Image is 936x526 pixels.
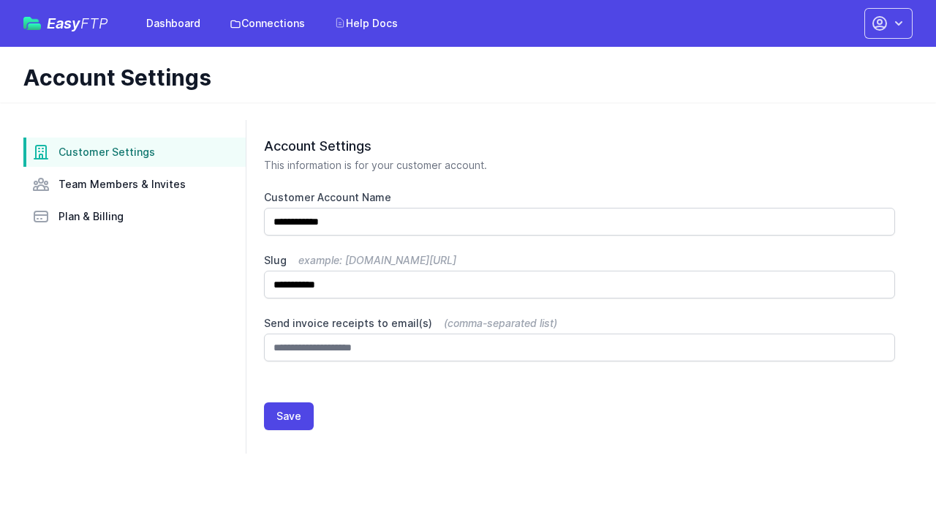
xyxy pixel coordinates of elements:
p: This information is for your customer account. [264,158,895,173]
a: Customer Settings [23,138,246,167]
img: easyftp_logo.png [23,17,41,30]
h1: Account Settings [23,64,901,91]
label: Customer Account Name [264,190,895,205]
button: Save [264,402,314,430]
a: Help Docs [325,10,407,37]
span: Easy [47,16,108,31]
label: Send invoice receipts to email(s) [264,316,895,331]
span: (comma-separated list) [444,317,557,329]
span: Team Members & Invites [58,177,186,192]
a: Dashboard [137,10,209,37]
h2: Account Settings [264,138,895,155]
span: FTP [80,15,108,32]
a: Team Members & Invites [23,170,246,199]
span: Plan & Billing [58,209,124,224]
a: Connections [221,10,314,37]
span: example: [DOMAIN_NAME][URL] [298,254,456,266]
label: Slug [264,253,895,268]
a: EasyFTP [23,16,108,31]
a: Plan & Billing [23,202,246,231]
span: Customer Settings [58,145,155,159]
